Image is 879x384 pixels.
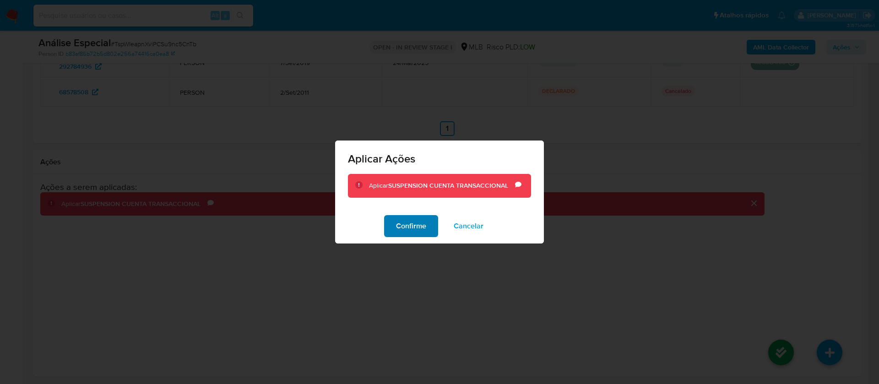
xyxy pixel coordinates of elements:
button: Confirme [384,215,438,237]
span: Aplicar Ações [348,153,531,164]
button: Cancelar [442,215,495,237]
span: Cancelar [454,216,483,236]
span: Confirme [396,216,426,236]
div: Aplicar [369,181,515,190]
b: SUSPENSION CUENTA TRANSACCIONAL [388,181,508,190]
